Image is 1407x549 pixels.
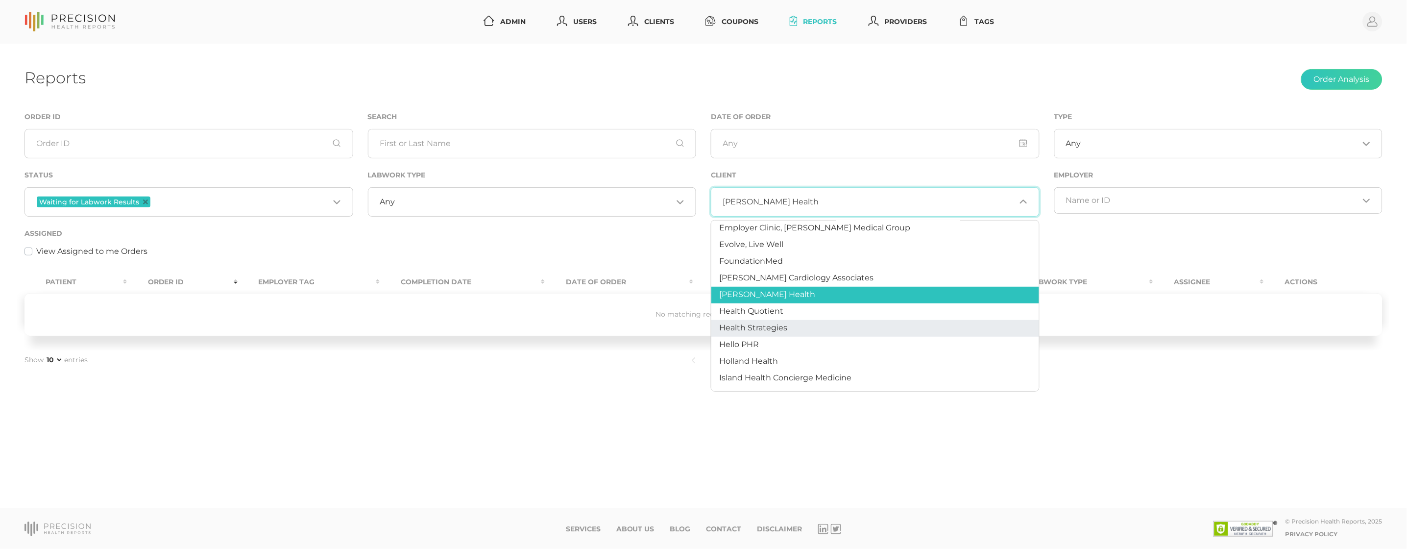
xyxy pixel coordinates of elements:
h1: Reports [24,68,86,87]
label: Search [368,113,397,121]
th: Employer Tag : activate to sort column ascending [238,271,380,293]
span: Any [380,197,395,207]
span: Health Quotient [719,306,783,316]
label: Show entries [24,355,88,365]
a: Admin [480,13,530,31]
a: Services [566,525,601,533]
label: Order ID [24,113,61,121]
a: Coupons [702,13,762,31]
label: View Assigned to me Orders [36,246,147,257]
span: Island Health Concierge Medicine [719,373,851,382]
span: Evolve, Live Well [719,240,783,249]
th: Type : activate to sort column ascending [693,271,776,293]
select: Showentries [45,355,63,365]
span: Hello PHR [719,340,759,349]
span: FoundationMed [719,256,783,266]
span: Any [1066,139,1081,149]
input: Any [711,129,1040,158]
span: Employer Clinic, [PERSON_NAME] Medical Group [719,223,910,232]
a: Providers [865,13,931,31]
a: Reports [786,13,841,31]
input: Search for option [152,196,329,208]
span: [PERSON_NAME], MD [719,390,804,399]
label: Status [24,171,53,179]
div: © Precision Health Reports, 2025 [1286,518,1383,525]
label: Labwork Type [368,171,426,179]
span: [PERSON_NAME] Health [719,290,815,299]
a: Blog [670,525,691,533]
th: Order ID : activate to sort column ascending [127,271,238,293]
th: Patient : activate to sort column ascending [24,271,127,293]
button: Deselect Waiting for Labwork Results [143,200,148,204]
span: Holland Health [719,356,778,366]
input: Order ID [24,129,353,158]
th: Date Of Order : activate to sort column ascending [545,271,693,293]
div: Search for option [24,187,353,217]
label: Assigned [24,229,62,238]
label: Client [711,171,736,179]
a: Tags [955,13,998,31]
span: Health Strategies [719,323,787,332]
input: Search for option [1081,139,1359,149]
th: Completion Date : activate to sort column ascending [380,271,545,293]
input: First or Last Name [368,129,697,158]
label: Date of Order [711,113,771,121]
input: Search for option [819,197,1016,207]
div: Search for option [1054,187,1383,214]
button: Order Analysis [1301,69,1383,90]
a: Clients [624,13,678,31]
label: Type [1054,113,1072,121]
div: Search for option [368,187,697,217]
a: Privacy Policy [1286,530,1338,538]
div: Search for option [711,187,1040,217]
th: Actions [1264,271,1383,293]
label: Employer [1054,171,1093,179]
span: [PERSON_NAME] Cardiology Associates [719,273,873,282]
div: Search for option [1054,129,1383,158]
span: [PERSON_NAME] Health [723,197,819,207]
td: No matching records found [24,293,1383,336]
a: Contact [706,525,742,533]
a: Disclaimer [757,525,802,533]
span: Waiting for Labwork Results [39,199,139,205]
input: Search for option [395,197,673,207]
th: Labwork Type : activate to sort column ascending [1009,271,1154,293]
input: Search for option [1066,196,1359,205]
th: Assignee : activate to sort column ascending [1153,271,1264,293]
a: About Us [616,525,655,533]
img: SSL site seal - click to verify [1213,521,1278,537]
a: Users [553,13,601,31]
